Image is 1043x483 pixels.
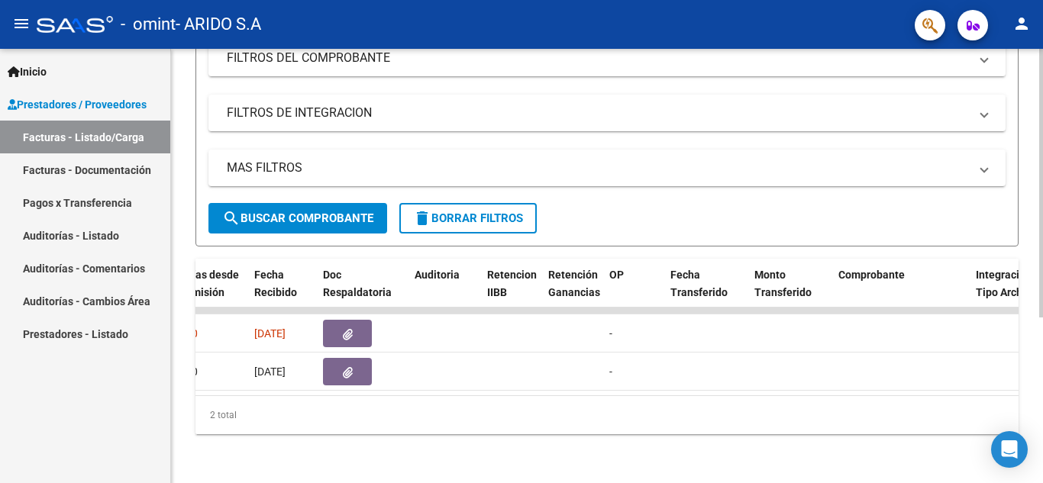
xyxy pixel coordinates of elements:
[227,105,969,121] mat-panel-title: FILTROS DE INTEGRACION
[254,327,286,340] span: [DATE]
[227,159,969,176] mat-panel-title: MAS FILTROS
[976,269,1037,298] span: Integracion Tipo Archivo
[748,259,832,326] datatable-header-cell: Monto Transferido
[227,50,969,66] mat-panel-title: FILTROS DEL COMPROBANTE
[254,269,297,298] span: Fecha Recibido
[481,259,542,326] datatable-header-cell: Retencion IIBB
[415,269,460,281] span: Auditoria
[487,269,537,298] span: Retencion IIBB
[186,269,239,298] span: Días desde Emisión
[603,259,664,326] datatable-header-cell: OP
[12,14,31,33] mat-icon: menu
[222,211,373,225] span: Buscar Comprobante
[548,269,600,298] span: Retención Ganancias
[408,259,481,326] datatable-header-cell: Auditoria
[754,269,812,298] span: Monto Transferido
[248,259,317,326] datatable-header-cell: Fecha Recibido
[609,365,612,378] span: -
[664,259,748,326] datatable-header-cell: Fecha Transferido
[222,209,241,227] mat-icon: search
[176,8,261,41] span: - ARIDO S.A
[413,209,431,227] mat-icon: delete
[413,211,523,225] span: Borrar Filtros
[609,327,612,340] span: -
[8,96,147,113] span: Prestadores / Proveedores
[399,203,537,233] button: Borrar Filtros
[179,259,248,326] datatable-header-cell: Días desde Emisión
[208,40,1006,76] mat-expansion-panel-header: FILTROS DEL COMPROBANTE
[208,150,1006,186] mat-expansion-panel-header: MAS FILTROS
[121,8,176,41] span: - omint
[195,396,1019,434] div: 2 total
[323,269,392,298] span: Doc Respaldatoria
[838,269,905,281] span: Comprobante
[670,269,728,298] span: Fecha Transferido
[1012,14,1031,33] mat-icon: person
[254,365,286,378] span: [DATE]
[609,269,624,281] span: OP
[542,259,603,326] datatable-header-cell: Retención Ganancias
[208,95,1006,131] mat-expansion-panel-header: FILTROS DE INTEGRACION
[8,63,47,80] span: Inicio
[832,259,970,326] datatable-header-cell: Comprobante
[208,203,387,233] button: Buscar Comprobante
[317,259,408,326] datatable-header-cell: Doc Respaldatoria
[991,431,1028,468] div: Open Intercom Messenger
